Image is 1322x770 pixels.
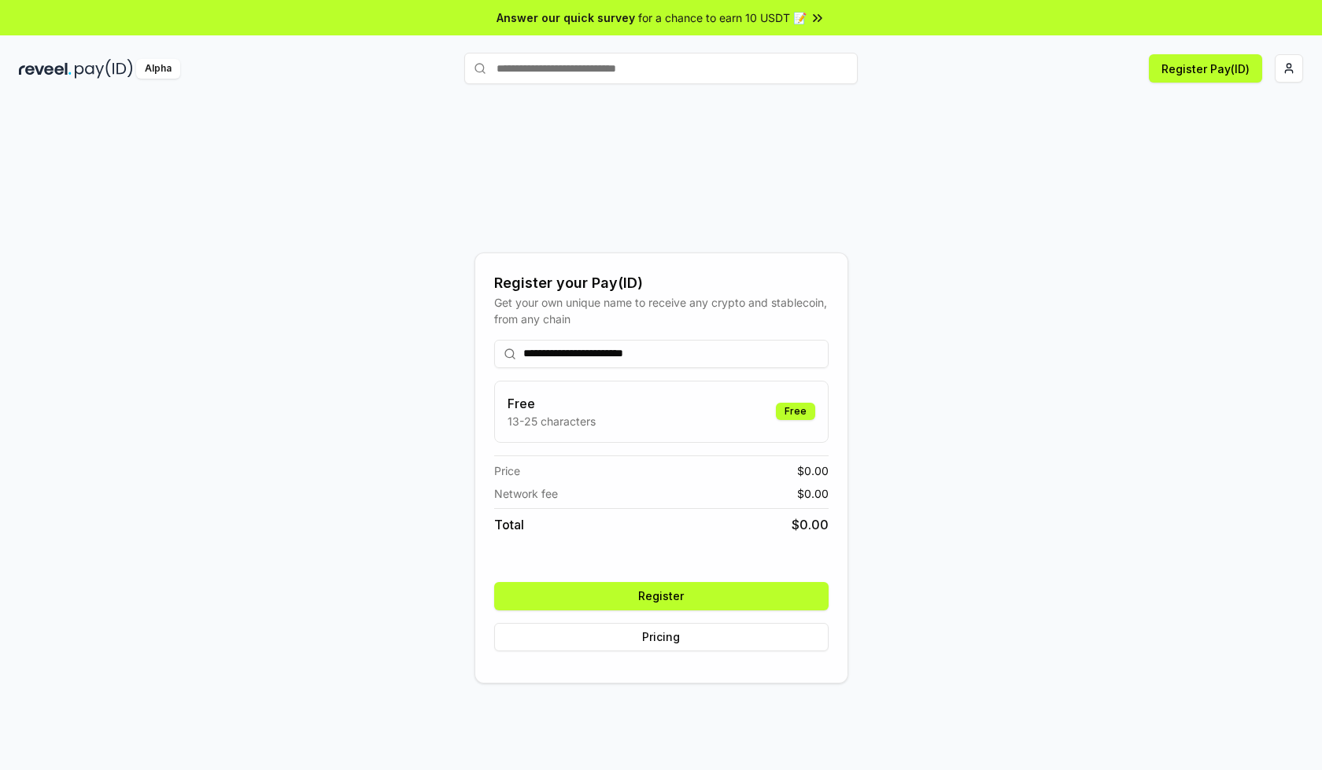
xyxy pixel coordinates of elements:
span: Network fee [494,485,558,502]
div: Free [776,403,815,420]
span: Total [494,515,524,534]
span: $ 0.00 [797,485,829,502]
img: pay_id [75,59,133,79]
button: Register Pay(ID) [1149,54,1262,83]
img: reveel_dark [19,59,72,79]
span: for a chance to earn 10 USDT 📝 [638,9,807,26]
button: Pricing [494,623,829,651]
span: Price [494,462,520,479]
div: Register your Pay(ID) [494,272,829,294]
p: 13-25 characters [508,413,596,429]
button: Register [494,582,829,610]
span: $ 0.00 [792,515,829,534]
span: $ 0.00 [797,462,829,479]
h3: Free [508,394,596,413]
div: Get your own unique name to receive any crypto and stablecoin, from any chain [494,294,829,327]
span: Answer our quick survey [497,9,635,26]
div: Alpha [136,59,180,79]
